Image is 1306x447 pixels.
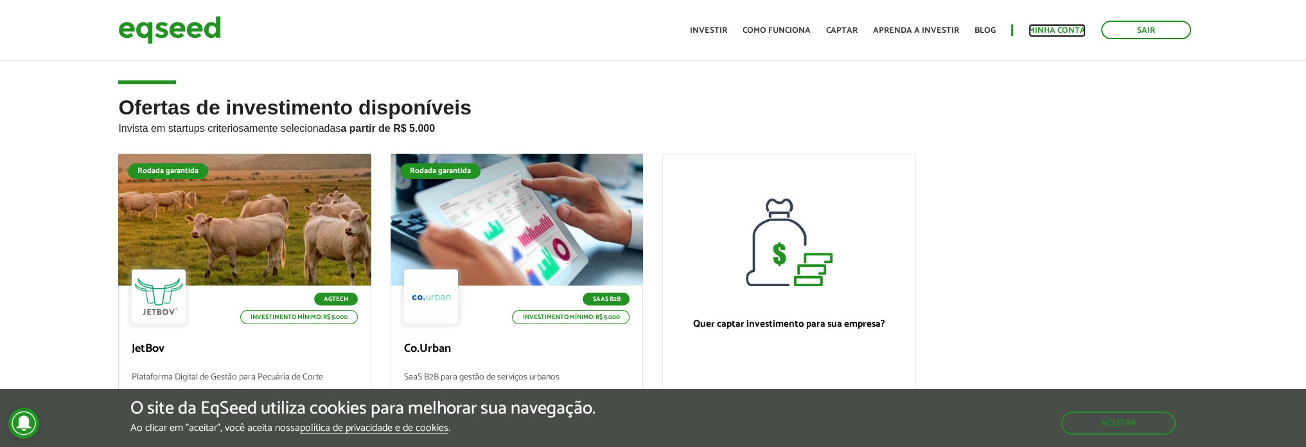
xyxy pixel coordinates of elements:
a: Como funciona [743,26,811,35]
p: JetBov [132,342,358,356]
a: Blog [975,26,996,35]
p: Investimento mínimo: R$ 5.000 [512,310,630,324]
img: EqSeed [118,13,221,47]
h2: Ofertas de investimento disponíveis [118,96,1187,154]
a: Investir [690,26,727,35]
p: Investimento mínimo: R$ 5.000 [240,310,358,324]
a: Captar [826,26,858,35]
strong: a partir de R$ 5.000 [340,123,435,134]
p: Co.Urban [404,342,630,356]
p: SaaS B2B [583,293,630,306]
p: Agtech [314,293,358,306]
p: SaaS B2B para gestão de serviços urbanos [404,372,630,400]
p: Quer captar investimento para sua empresa? [676,318,902,330]
p: Plataforma Digital de Gestão para Pecuária de Corte [132,372,358,400]
a: política de privacidade e de cookies [300,423,448,434]
p: Ao clicar em "aceitar", você aceita nossa . [130,422,596,434]
a: Sair [1101,21,1191,39]
h5: O site da EqSeed utiliza cookies para melhorar sua navegação. [130,399,596,419]
p: Invista em startups criteriosamente selecionadas [118,119,1187,134]
div: Rodada garantida [128,163,208,179]
a: Minha conta [1028,26,1086,35]
button: Aceitar [1061,412,1176,435]
a: Aprenda a investir [873,26,959,35]
div: Rodada garantida [400,163,481,179]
